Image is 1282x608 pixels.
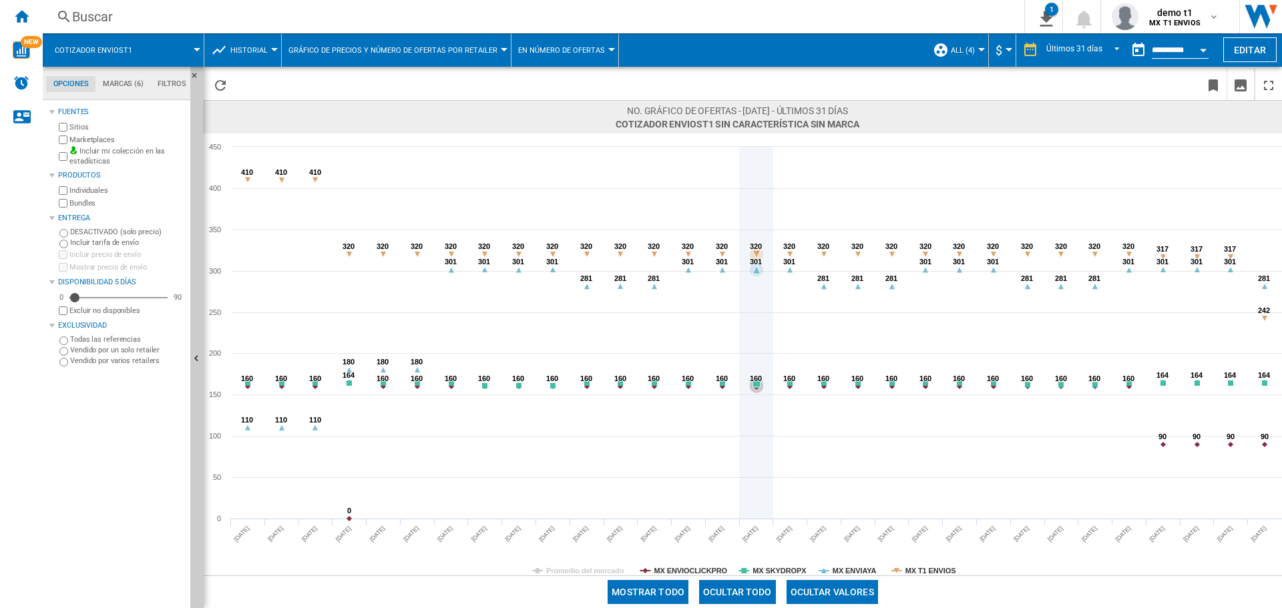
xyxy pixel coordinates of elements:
div: 1 [1045,3,1058,16]
tspan: 320 [682,242,694,250]
input: Sitios [59,123,67,131]
span: Cotizador enviost1 [55,46,132,55]
tspan: 410 [275,168,287,176]
button: ALL (4) [951,33,982,67]
tspan: 160 [987,374,999,382]
div: Entrega [58,213,185,224]
label: DESACTIVADO (solo precio) [70,227,185,237]
tspan: [DATE] [369,525,387,543]
tspan: 250 [209,308,221,316]
tspan: 90 [1193,432,1201,440]
tspan: 180 [343,358,355,366]
tspan: [DATE] [1012,525,1030,543]
tspan: 160 [1055,374,1067,382]
md-tab-item: Opciones [46,76,95,92]
span: demo t1 [1149,6,1201,19]
button: En número de ofertas [518,33,612,67]
tspan: 301 [953,258,965,266]
label: Mostrar precio de envío [69,262,185,272]
tspan: 281 [580,274,592,282]
tspan: 320 [851,242,863,250]
tspan: 110 [241,416,253,424]
tspan: 281 [817,274,829,282]
tspan: 110 [309,416,321,424]
tspan: 150 [209,390,221,398]
div: Disponibilidad 5 Días [58,277,185,288]
tspan: 317 [1191,245,1203,253]
label: Excluir no disponibles [69,306,185,316]
input: Incluir tarifa de envío [59,240,68,248]
tspan: 301 [478,258,490,266]
tspan: [DATE] [1182,525,1200,543]
div: 90 [170,292,185,302]
input: Todas las referencias [59,336,68,345]
div: Gráfico de precios y número de ofertas por retailer [288,33,504,67]
tspan: 320 [1088,242,1100,250]
tspan: [DATE] [504,525,522,543]
tspan: 317 [1156,245,1168,253]
span: Historial [230,46,268,55]
img: mysite-bg-18x18.png [69,146,77,154]
button: Editar [1223,37,1277,62]
tspan: 350 [209,226,221,234]
tspan: 281 [648,274,660,282]
tspan: 160 [445,374,457,382]
tspan: MX ENVIOCLICKPRO [654,567,727,575]
tspan: [DATE] [775,525,793,543]
tspan: 160 [546,374,558,382]
tspan: [DATE] [300,525,318,543]
input: Individuales [59,186,67,195]
tspan: 320 [478,242,490,250]
tspan: [DATE] [1080,525,1098,543]
tspan: 160 [309,374,321,382]
tspan: 180 [411,358,423,366]
img: alerts-logo.svg [13,75,29,91]
label: Vendido por un solo retailer [70,345,185,355]
tspan: 90 [1227,432,1235,440]
label: Sitios [69,122,185,132]
tspan: [DATE] [266,525,284,543]
tspan: 160 [411,374,423,382]
label: Marketplaces [69,135,185,145]
button: $ [996,33,1009,67]
tspan: 301 [716,258,728,266]
tspan: 164 [1191,371,1203,379]
tspan: 0 [347,507,351,515]
tspan: 301 [1156,258,1168,266]
tspan: 164 [343,371,355,379]
tspan: [DATE] [877,525,895,543]
input: Incluir precio de envío [59,250,67,259]
img: profile.jpg [1112,3,1138,30]
tspan: [DATE] [538,525,556,543]
tspan: [DATE] [402,525,420,543]
tspan: [DATE] [572,525,590,543]
tspan: [DATE] [1114,525,1132,543]
button: Ocultar todo [699,580,776,604]
tspan: [DATE] [436,525,454,543]
tspan: [DATE] [707,525,725,543]
tspan: [DATE] [674,525,692,543]
span: $ [996,43,1002,57]
tspan: 400 [209,184,221,192]
input: Incluir mi colección en las estadísticas [59,148,67,165]
tspan: 160 [648,374,660,382]
tspan: 320 [716,242,728,250]
span: NEW [21,36,42,48]
tspan: [DATE] [809,525,827,543]
tspan: 320 [953,242,965,250]
md-tab-item: Filtros [151,76,193,92]
button: Recargar [207,69,234,100]
span: Cotizador enviost1 Sin característica Sin marca [616,117,859,131]
tspan: 301 [783,258,795,266]
tspan: [DATE] [843,525,861,543]
label: Vendido por varios retailers [70,356,185,366]
tspan: 320 [445,242,457,250]
tspan: 242 [1258,306,1270,314]
md-tab-item: Marcas (6) [95,76,150,92]
tspan: 301 [445,258,457,266]
tspan: 320 [987,242,999,250]
tspan: 320 [1055,242,1067,250]
tspan: 320 [919,242,931,250]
